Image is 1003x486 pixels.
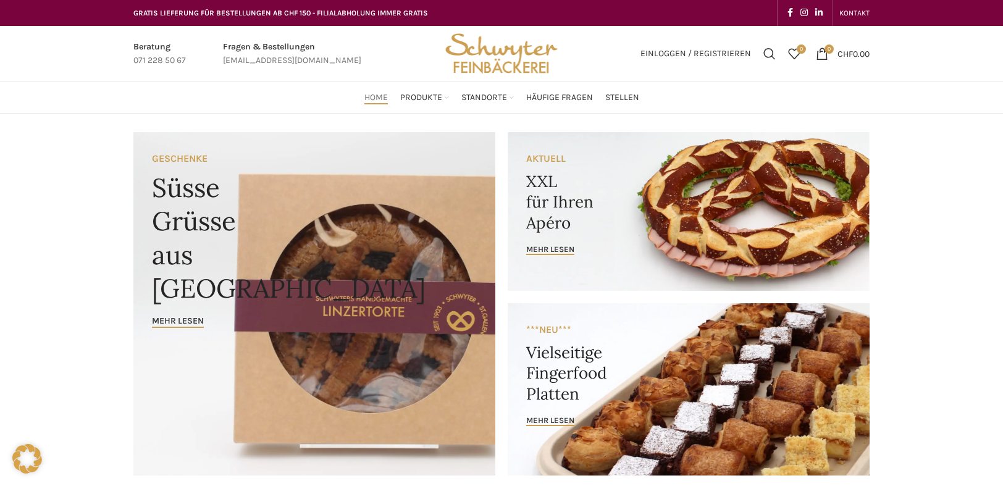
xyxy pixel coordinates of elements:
a: Suchen [757,41,782,66]
a: Stellen [605,85,639,110]
span: Häufige Fragen [526,92,593,104]
a: Häufige Fragen [526,85,593,110]
div: Secondary navigation [833,1,876,25]
a: Linkedin social link [812,4,826,22]
a: Site logo [441,48,562,58]
a: Produkte [400,85,449,110]
a: Banner link [508,303,870,476]
span: Produkte [400,92,442,104]
span: GRATIS LIEFERUNG FÜR BESTELLUNGEN AB CHF 150 - FILIALABHOLUNG IMMER GRATIS [133,9,428,17]
span: 0 [797,44,806,54]
span: Einloggen / Registrieren [640,49,751,58]
div: Meine Wunschliste [782,41,807,66]
a: Infobox link [133,40,186,68]
span: KONTAKT [839,9,870,17]
a: 0 CHF0.00 [810,41,876,66]
span: Standorte [461,92,507,104]
img: Bäckerei Schwyter [441,26,562,82]
a: Facebook social link [784,4,797,22]
a: Instagram social link [797,4,812,22]
span: Stellen [605,92,639,104]
a: Banner link [133,132,495,476]
div: Main navigation [127,85,876,110]
a: KONTAKT [839,1,870,25]
a: Standorte [461,85,514,110]
span: Home [364,92,388,104]
span: 0 [825,44,834,54]
a: Infobox link [223,40,361,68]
a: 0 [782,41,807,66]
a: Home [364,85,388,110]
a: Banner link [508,132,870,291]
bdi: 0.00 [837,48,870,59]
a: Einloggen / Registrieren [634,41,757,66]
span: CHF [837,48,853,59]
